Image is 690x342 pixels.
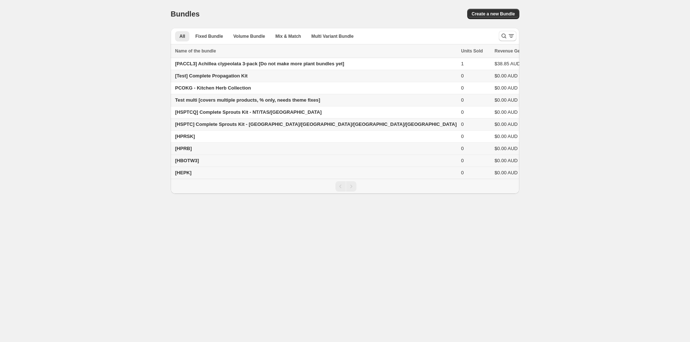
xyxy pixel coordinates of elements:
[233,33,265,39] span: Volume Bundle
[495,109,518,115] span: $0.00 AUD
[461,134,464,139] span: 0
[175,109,322,115] span: [HSPTCQ] Complete Sprouts Kit - NT/TAS/[GEOGRAPHIC_DATA]
[495,73,518,79] span: $0.00 AUD
[495,170,518,175] span: $0.00 AUD
[175,73,248,79] span: [Test] Complete Propagation Kit
[495,85,518,91] span: $0.00 AUD
[495,47,536,55] span: Revenue Generated
[499,31,516,41] button: Search and filter results
[467,9,519,19] button: Create a new Bundle
[461,158,464,163] span: 0
[175,85,251,91] span: PCOKG - Kitchen Herb Collection
[495,158,518,163] span: $0.00 AUD
[461,121,464,127] span: 0
[472,11,515,17] span: Create a new Bundle
[461,170,464,175] span: 0
[495,146,518,151] span: $0.00 AUD
[175,61,344,66] span: [PACCL3] Achillea clypeolata 3-pack [Do not make more plant bundles yet]
[461,85,464,91] span: 0
[495,134,518,139] span: $0.00 AUD
[311,33,353,39] span: Multi Variant Bundle
[495,61,520,66] span: $38.85 AUD
[175,170,192,175] span: [HEPK]
[171,10,200,18] h1: Bundles
[195,33,223,39] span: Fixed Bundle
[175,134,195,139] span: [HPRSK]
[175,121,457,127] span: [HSPTC] Complete Sprouts Kit - [GEOGRAPHIC_DATA]/[GEOGRAPHIC_DATA]/[GEOGRAPHIC_DATA]/[GEOGRAPHIC_...
[461,73,464,79] span: 0
[179,33,185,39] span: All
[461,47,483,55] span: Units Sold
[495,121,518,127] span: $0.00 AUD
[175,146,192,151] span: [HPRB]
[275,33,301,39] span: Mix & Match
[171,179,519,194] nav: Pagination
[175,158,199,163] span: [HBOTW3]
[175,97,320,103] span: Test multi [covers multiple products, % only, needs theme fixes]
[175,47,457,55] div: Name of the bundle
[461,109,464,115] span: 0
[461,47,490,55] button: Units Sold
[495,97,518,103] span: $0.00 AUD
[461,146,464,151] span: 0
[495,47,544,55] button: Revenue Generated
[461,61,464,66] span: 1
[461,97,464,103] span: 0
